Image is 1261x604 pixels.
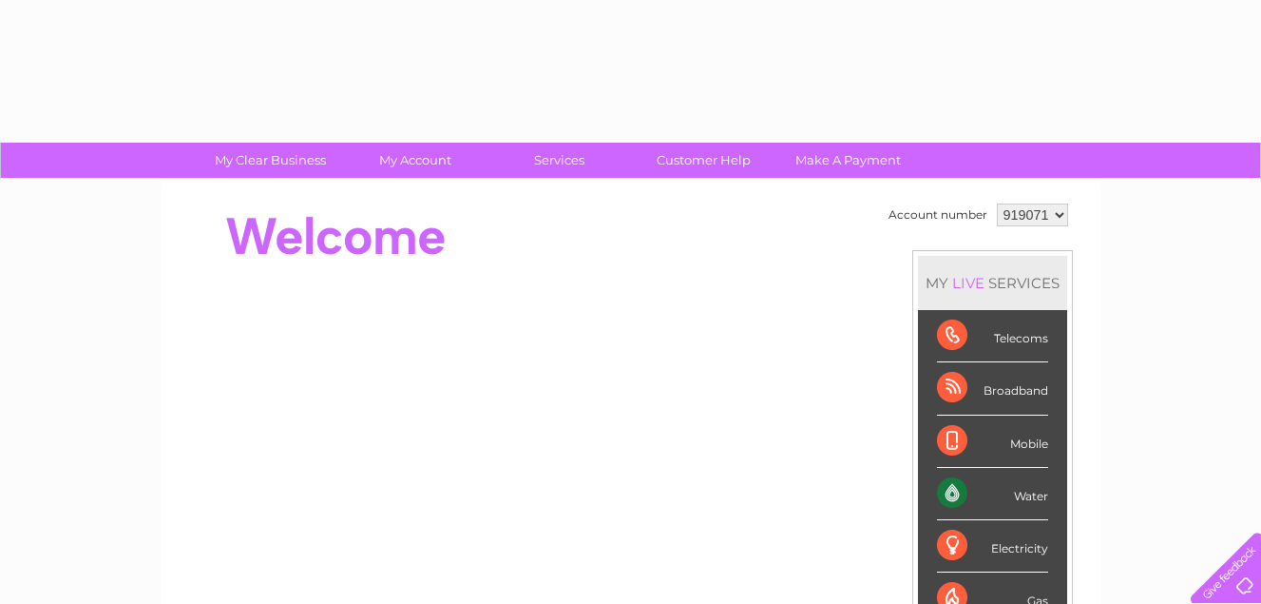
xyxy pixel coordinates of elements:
div: LIVE [948,274,988,292]
a: Make A Payment [770,143,927,178]
div: Broadband [937,362,1048,415]
a: My Clear Business [192,143,349,178]
a: Services [481,143,638,178]
a: My Account [336,143,493,178]
div: MY SERVICES [918,256,1067,310]
div: Mobile [937,416,1048,468]
a: Customer Help [625,143,782,178]
td: Account number [884,199,992,231]
div: Telecoms [937,310,1048,362]
div: Water [937,468,1048,520]
div: Electricity [937,520,1048,573]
